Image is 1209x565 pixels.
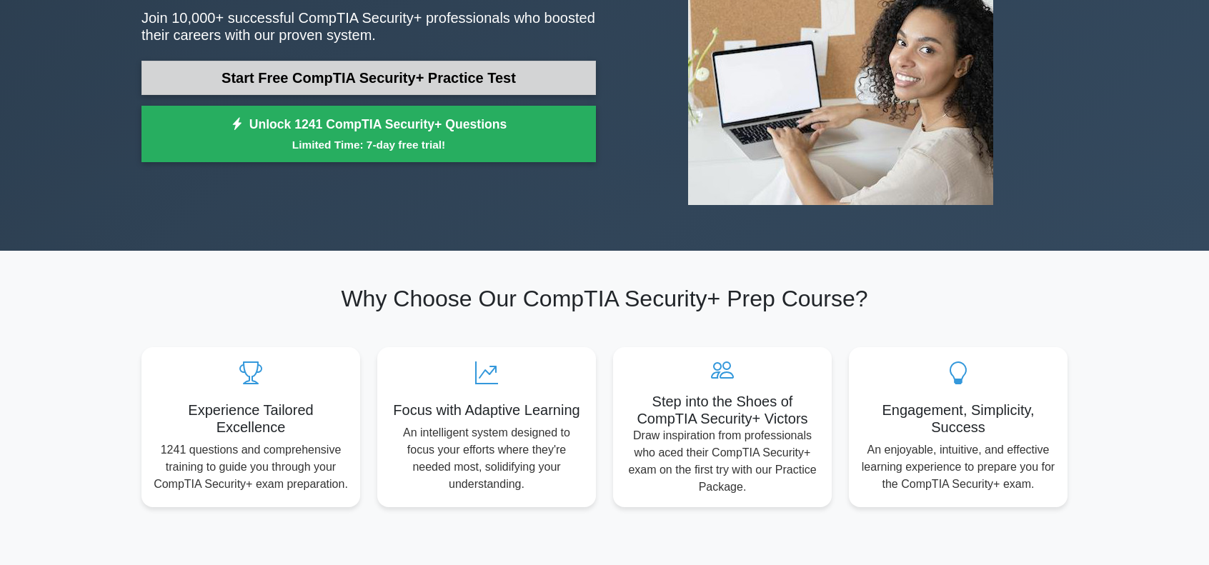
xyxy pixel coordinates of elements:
[153,401,349,436] h5: Experience Tailored Excellence
[860,441,1056,493] p: An enjoyable, intuitive, and effective learning experience to prepare you for the CompTIA Securit...
[389,401,584,419] h5: Focus with Adaptive Learning
[141,9,596,44] p: Join 10,000+ successful CompTIA Security+ professionals who boosted their careers with our proven...
[159,136,578,153] small: Limited Time: 7-day free trial!
[141,285,1068,312] h2: Why Choose Our CompTIA Security+ Prep Course?
[860,401,1056,436] h5: Engagement, Simplicity, Success
[141,106,596,163] a: Unlock 1241 CompTIA Security+ QuestionsLimited Time: 7-day free trial!
[153,441,349,493] p: 1241 questions and comprehensive training to guide you through your CompTIA Security+ exam prepar...
[625,393,820,427] h5: Step into the Shoes of CompTIA Security+ Victors
[625,427,820,496] p: Draw inspiration from professionals who aced their CompTIA Security+ exam on the first try with o...
[141,61,596,95] a: Start Free CompTIA Security+ Practice Test
[389,424,584,493] p: An intelligent system designed to focus your efforts where they're needed most, solidifying your ...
